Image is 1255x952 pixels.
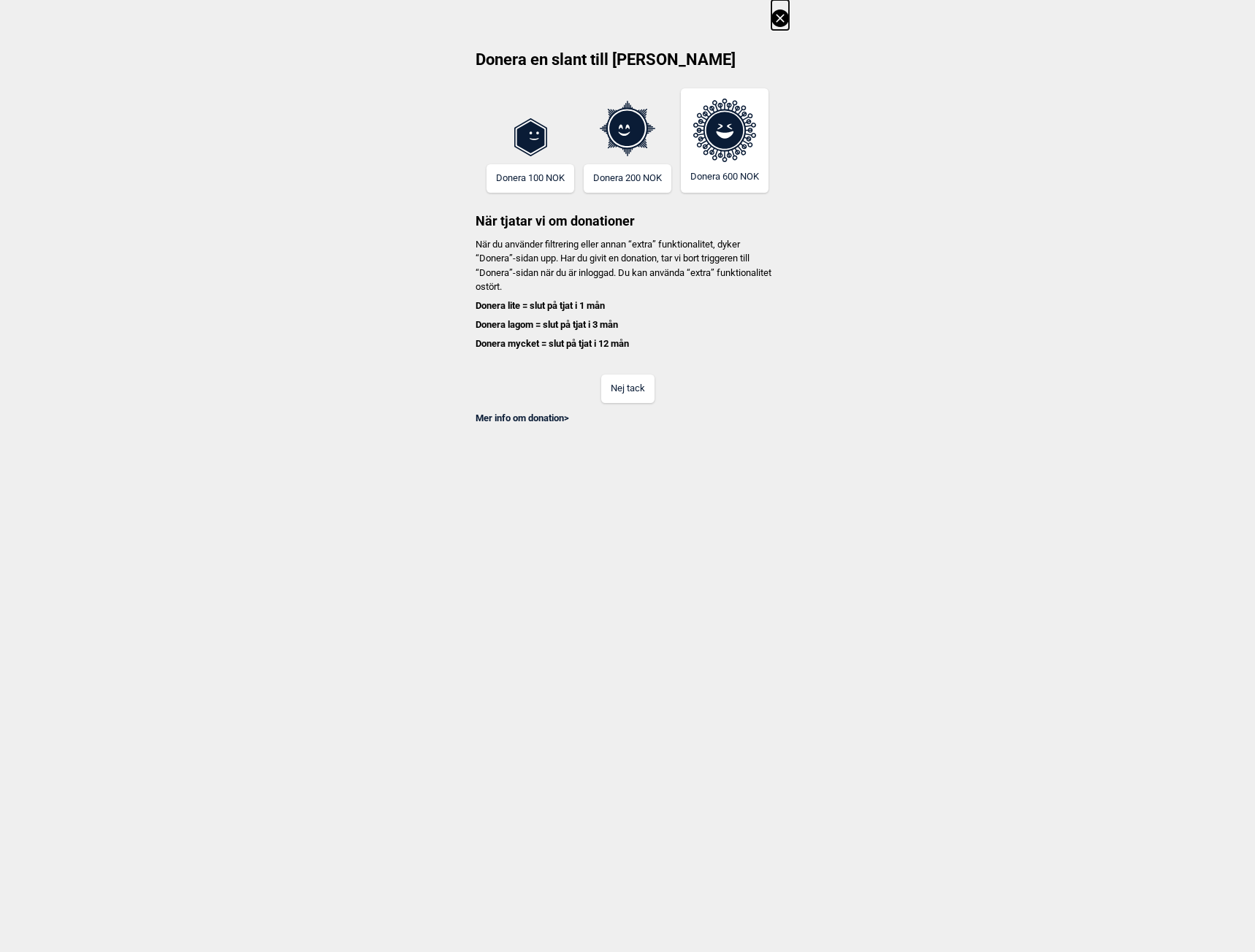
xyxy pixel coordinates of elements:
button: Nej tack [601,375,655,403]
p: När du använder filtrering eller annan “extra” funktionalitet, dyker “Donera”-sidan upp. Har du g... [466,237,789,351]
b: Donera lagom = slut på tjat i 3 mån [476,319,618,330]
h3: När tjatar vi om donationer [466,193,789,230]
b: Donera lite = slut på tjat i 1 mån [476,300,605,311]
a: Mer info om donation> [476,412,569,423]
button: Donera 200 NOK [584,164,671,193]
button: Donera 100 NOK [487,164,574,193]
b: Donera mycket = slut på tjat i 12 mån [476,338,629,349]
button: Donera 600 NOK [681,88,768,193]
h2: Donera en slant till [PERSON_NAME] [466,49,789,81]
